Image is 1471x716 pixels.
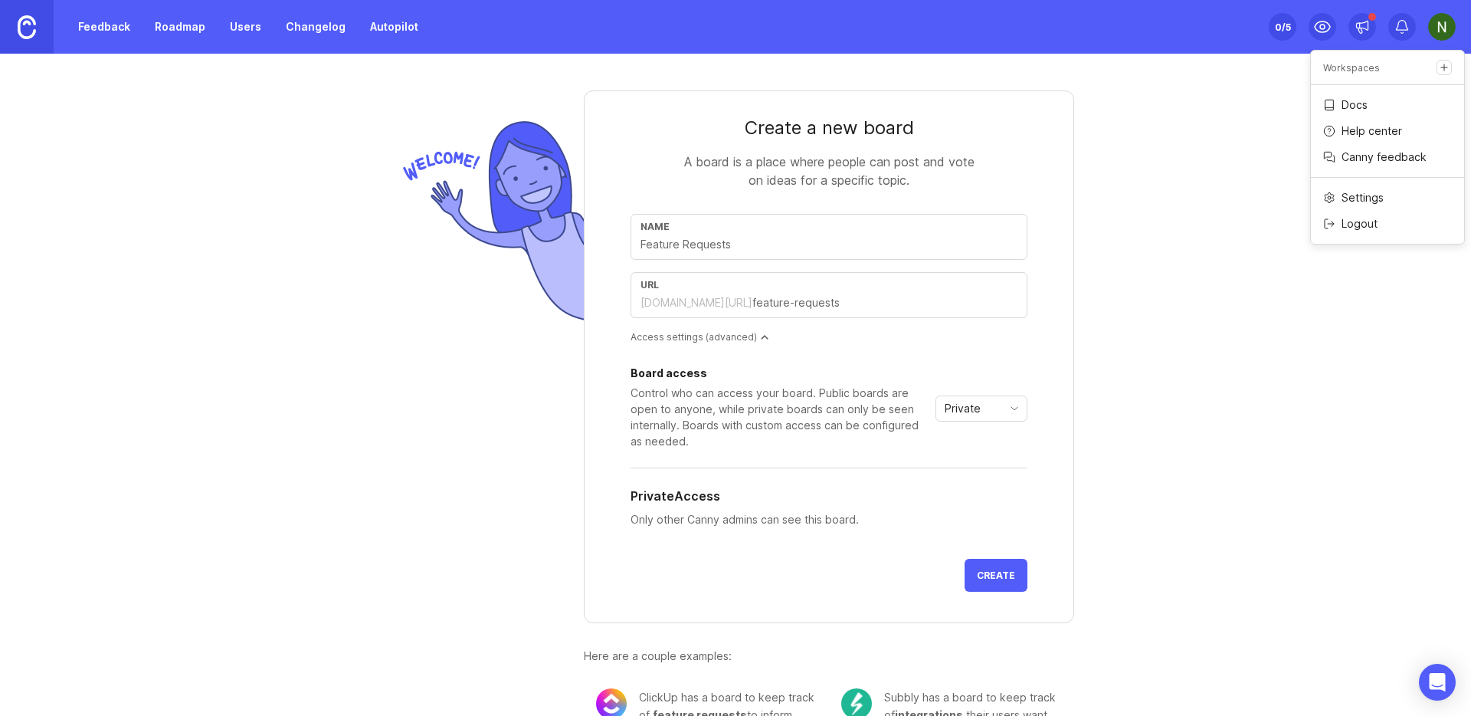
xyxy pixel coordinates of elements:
button: Create [965,559,1027,592]
img: Canny Home [18,15,36,39]
span: Create [977,570,1015,581]
div: Here are a couple examples: [584,648,1074,665]
div: Access settings (advanced) [631,330,1027,343]
div: [DOMAIN_NAME][URL] [640,295,752,310]
p: Only other Canny admins can see this board. [631,511,1027,528]
a: Help center [1311,119,1464,143]
img: welcome-img-178bf9fb836d0a1529256ffe415d7085.png [397,115,584,327]
p: Canny feedback [1342,149,1427,165]
div: toggle menu [935,396,1027,422]
div: Open Intercom Messenger [1419,664,1456,701]
input: Feature Requests [640,236,1017,253]
img: Netanel Nehemya [1428,13,1456,41]
button: 0/5 [1269,13,1296,41]
h5: Private Access [631,487,720,505]
div: Name [640,221,1017,232]
svg: toggle icon [1002,402,1027,415]
a: Users [221,13,270,41]
a: Settings [1311,186,1464,210]
p: Docs [1342,97,1368,113]
a: Canny feedback [1311,145,1464,169]
a: Autopilot [361,13,428,41]
div: A board is a place where people can post and vote on ideas for a specific topic. [676,153,982,189]
div: Control who can access your board. Public boards are open to anyone, while private boards can onl... [631,385,929,449]
div: url [640,279,1017,291]
span: Private [945,400,981,417]
a: Docs [1311,93,1464,117]
div: Board access [631,368,929,379]
p: Help center [1342,123,1402,139]
p: Logout [1342,216,1378,232]
input: feature-requests [752,294,1017,311]
a: Create a new workspace [1437,60,1452,75]
a: Feedback [69,13,139,41]
p: Settings [1342,190,1384,205]
p: Workspaces [1323,61,1380,74]
a: Changelog [277,13,355,41]
div: Create a new board [631,116,1027,140]
div: 0 /5 [1275,16,1291,38]
a: Roadmap [146,13,215,41]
